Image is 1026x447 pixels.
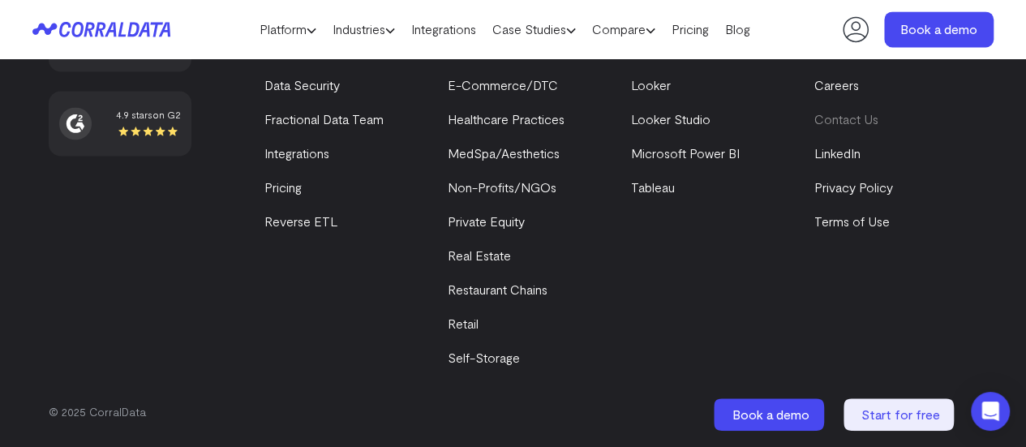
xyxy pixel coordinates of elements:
a: Pricing [663,17,717,41]
a: Healthcare Practices [448,111,565,127]
a: Reverse ETL [264,213,337,229]
a: Data Security [264,77,340,92]
a: Private Equity [448,213,525,229]
a: 4.9 starson G2 [59,107,181,140]
a: Compare [584,17,663,41]
a: Start for free [844,398,957,431]
a: Microsoft Power BI [631,145,740,161]
a: Self-Storage [448,350,520,365]
a: Tableau [631,179,675,195]
a: LinkedIn [814,145,860,161]
span: Book a demo [732,406,809,422]
a: Book a demo [884,11,994,47]
span: Start for free [861,406,940,422]
a: Terms of Use [814,213,889,229]
a: Careers [814,77,858,92]
a: Integrations [403,17,484,41]
a: Real Estate [448,247,511,263]
a: Looker [631,77,671,92]
a: Non-Profits/NGOs [448,179,556,195]
a: Platform [251,17,324,41]
a: Fractional Data Team [264,111,384,127]
a: Book a demo [714,398,827,431]
p: © 2025 CorralData [49,403,977,419]
a: Privacy Policy [814,179,892,195]
a: Looker Studio [631,111,710,127]
a: Retail [448,316,479,331]
div: Open Intercom Messenger [971,392,1010,431]
a: Case Studies [484,17,584,41]
a: Blog [717,17,758,41]
a: Contact Us [814,111,878,127]
span: on G2 [152,109,181,120]
a: Industries [324,17,403,41]
a: Pricing [264,179,302,195]
div: 4.9 stars [116,107,181,122]
a: MedSpa/Aesthetics [448,145,560,161]
a: Integrations [264,145,329,161]
a: E-Commerce/DTC [448,77,558,92]
a: Restaurant Chains [448,282,547,297]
